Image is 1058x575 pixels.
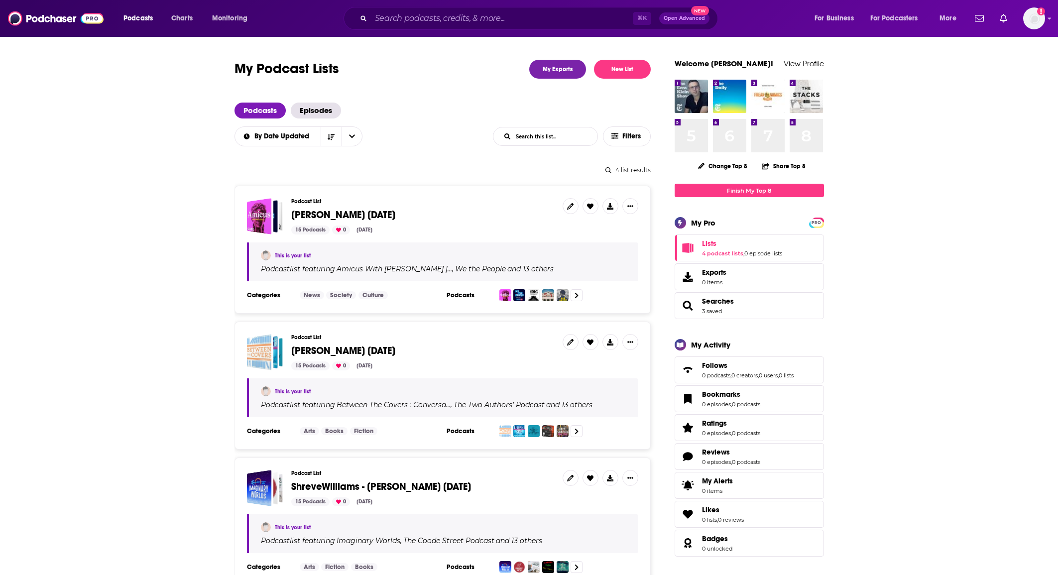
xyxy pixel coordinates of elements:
[702,459,731,465] a: 0 episodes
[542,425,554,437] img: Thriller 101
[790,80,823,113] img: The Stacks
[291,345,395,357] span: [PERSON_NAME] [DATE]
[205,10,260,26] button: open menu
[261,264,626,273] div: Podcast list featuring
[702,361,794,370] a: Follows
[702,390,740,399] span: Bookmarks
[557,425,569,437] img: Shelf Addiction Podcast
[528,425,540,437] img: Clued in Mystery Podcast
[247,291,292,299] h3: Categories
[751,80,785,113] a: Freakonomics Radio
[702,297,734,306] a: Searches
[321,127,342,146] button: Sort Direction
[779,372,794,379] a: 0 lists
[247,563,292,571] h3: Categories
[692,160,754,172] button: Change Top 8
[702,308,722,315] a: 3 saved
[513,289,525,301] img: We the People
[455,265,506,273] h4: We the People
[235,166,651,174] div: 4 list results
[730,372,731,379] span: ,
[702,487,733,494] span: 0 items
[261,250,271,260] img: Lauren Hodapp
[743,250,744,257] span: ,
[731,372,758,379] a: 0 creators
[321,427,348,435] a: Books
[454,401,545,409] h4: The Two Authors’ Podcast
[718,516,744,523] a: 0 reviews
[971,10,988,27] a: Show notifications dropdown
[499,561,511,573] img: Imaginary Worlds
[353,497,376,506] div: [DATE]
[261,400,626,409] div: Podcast list featuring
[261,386,271,396] img: Lauren Hodapp
[261,522,271,532] a: Lauren Hodapp
[659,12,709,24] button: Open AdvancedNew
[212,11,247,25] span: Monitoring
[326,291,356,299] a: Society
[528,289,540,301] img: The Dig
[557,561,569,573] img: The Great and Secret Knowledge
[713,80,746,113] img: The Daily
[235,60,339,79] h1: My Podcast Lists
[622,334,638,350] button: Show More Button
[400,536,402,545] span: ,
[702,476,733,485] span: My Alerts
[664,16,705,21] span: Open Advanced
[678,299,698,313] a: Searches
[351,563,377,571] a: Books
[870,11,918,25] span: For Podcasters
[247,334,283,370] a: Jaime Parker Stickle 6/5/25
[291,209,395,221] span: [PERSON_NAME] [DATE]
[342,127,362,146] button: open menu
[759,372,778,379] a: 0 users
[622,470,638,486] button: Show More Button
[452,264,454,273] span: ,
[235,126,362,146] h2: Choose List sort
[402,537,494,545] a: The Coode Street Podcast
[235,103,286,118] a: Podcasts
[291,226,330,234] div: 15 Podcasts
[499,425,511,437] img: Between The Covers : Conversations with Writers in Fiction, Nonfiction & Poetry
[321,563,349,571] a: Fiction
[758,372,759,379] span: ,
[337,401,451,409] h4: Between The Covers : Conversa…
[291,497,330,506] div: 15 Podcasts
[811,219,823,226] a: PRO
[123,11,153,25] span: Podcasts
[732,401,760,408] a: 0 podcasts
[702,268,726,277] span: Exports
[702,448,760,457] a: Reviews
[702,448,730,457] span: Reviews
[702,516,717,523] a: 0 lists
[542,561,554,573] img: Lasers Dragons And Keyboards
[291,361,330,370] div: 15 Podcasts
[678,536,698,550] a: Badges
[675,530,824,557] span: Badges
[300,427,319,435] a: Arts
[702,505,744,514] a: Likes
[300,291,324,299] a: News
[403,537,494,545] h4: The Coode Street Podcast
[675,80,708,113] img: The Ezra Klein Show
[247,427,292,435] h3: Categories
[678,363,698,377] a: Follows
[247,198,283,234] span: Judith Resnik 6/24/25
[864,10,933,26] button: open menu
[171,11,193,25] span: Charts
[350,427,377,435] a: Fiction
[784,59,824,68] a: View Profile
[732,430,760,437] a: 0 podcasts
[291,470,555,476] h3: Podcast List
[675,263,824,290] a: Exports
[275,524,311,531] a: This is your list
[808,10,866,26] button: open menu
[594,60,651,79] button: New List
[633,12,651,25] span: ⌘ K
[353,7,727,30] div: Search podcasts, credits, & more...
